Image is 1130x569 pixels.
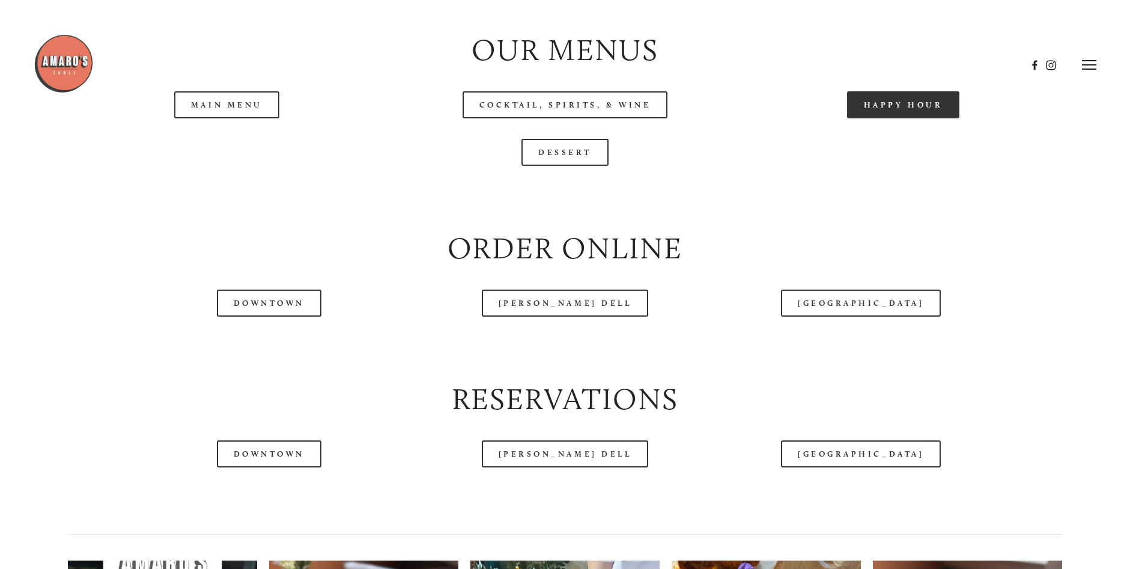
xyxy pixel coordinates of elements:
[68,227,1062,269] h2: Order Online
[482,290,649,317] a: [PERSON_NAME] Dell
[482,440,649,467] a: [PERSON_NAME] Dell
[217,290,321,317] a: Downtown
[68,378,1062,420] h2: Reservations
[781,440,941,467] a: [GEOGRAPHIC_DATA]
[781,290,941,317] a: [GEOGRAPHIC_DATA]
[34,34,94,94] img: Amaro's Table
[217,440,321,467] a: Downtown
[521,139,609,166] a: Dessert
